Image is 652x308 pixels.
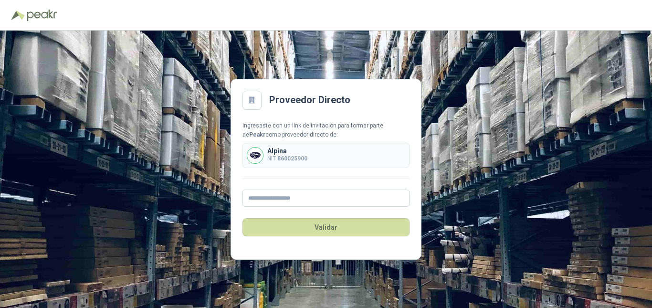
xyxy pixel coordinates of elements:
button: Validar [242,218,410,236]
p: NIT [267,154,307,163]
img: Company Logo [247,148,263,163]
img: Peakr [27,10,57,21]
img: Logo [11,11,25,20]
div: Ingresaste con un link de invitación para formar parte de como proveedor directo de: [242,121,410,139]
h2: Proveedor Directo [269,93,350,107]
b: 860025900 [277,155,307,162]
b: Peakr [249,131,265,138]
p: Alpina [267,148,307,154]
